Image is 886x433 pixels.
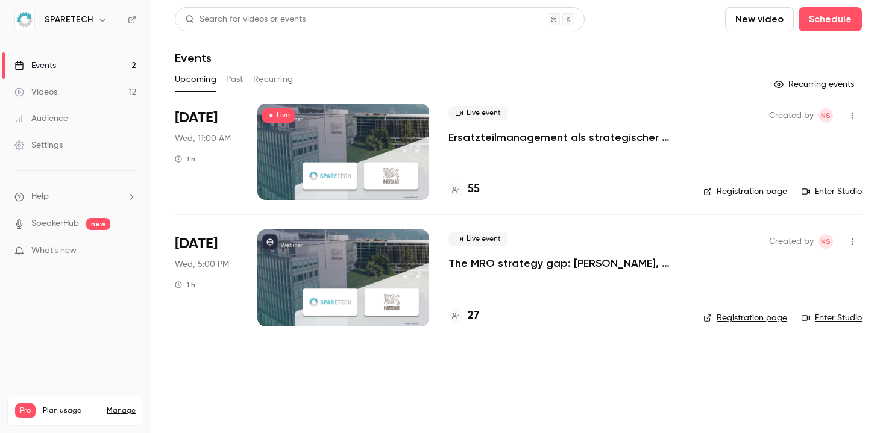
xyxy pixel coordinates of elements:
span: new [86,218,110,230]
div: Search for videos or events [185,13,306,26]
div: Videos [14,86,57,98]
button: Recurring [253,70,294,89]
span: Nicole Seimebua [818,234,833,249]
span: NS [821,108,831,123]
h4: 55 [468,181,480,198]
a: Ersatzteilmanagement als strategischer Hebel: Margen verbessern, Zusammenarbeit fördern und neue ... [448,130,684,145]
button: New video [725,7,794,31]
button: Past [226,70,243,89]
div: Settings [14,139,63,151]
a: Enter Studio [802,312,862,324]
span: Created by [769,234,814,249]
button: Recurring events [768,75,862,94]
div: 1 h [175,154,195,164]
span: NS [821,234,831,249]
img: SPARETECH [15,10,34,30]
span: Live event [448,232,508,246]
div: Events [14,60,56,72]
a: The MRO strategy gap: [PERSON_NAME], misalignment & missed opportunities [448,256,684,270]
span: Wed, 11:00 AM [175,132,231,145]
span: Live event [448,106,508,120]
a: 55 [448,181,480,198]
h6: SPARETECH [45,14,93,26]
span: Pro [15,403,36,418]
a: Manage [107,406,136,416]
a: Registration page [703,185,787,198]
div: 1 h [175,280,195,290]
div: Audience [14,113,68,125]
span: Help [31,190,49,203]
button: Schedule [799,7,862,31]
button: Upcoming [175,70,216,89]
a: Registration page [703,312,787,324]
span: What's new [31,245,77,257]
span: [DATE] [175,234,218,254]
a: Enter Studio [802,185,862,198]
span: Created by [769,108,814,123]
li: help-dropdown-opener [14,190,136,203]
div: Aug 27 Wed, 11:00 AM (Europe/Berlin) [175,104,238,200]
iframe: Noticeable Trigger [122,246,136,257]
h1: Events [175,51,212,65]
span: Live [262,108,295,123]
span: Plan usage [43,406,99,416]
h4: 27 [468,308,479,324]
span: [DATE] [175,108,218,128]
span: Nicole Seimebua [818,108,833,123]
span: Wed, 5:00 PM [175,258,229,270]
a: 27 [448,308,479,324]
div: Aug 27 Wed, 10:00 AM (America/Chicago) [175,229,238,326]
a: SpeakerHub [31,217,79,230]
